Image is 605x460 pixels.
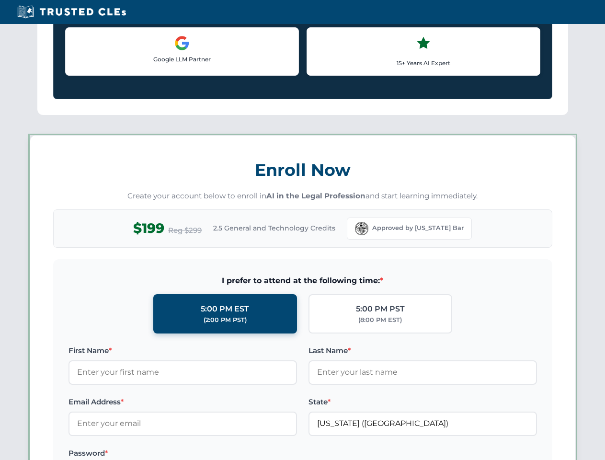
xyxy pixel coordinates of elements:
input: Enter your last name [308,360,537,384]
span: $199 [133,218,164,239]
p: Create your account below to enroll in and start learning immediately. [53,191,552,202]
input: Enter your email [68,412,297,436]
h3: Enroll Now [53,155,552,185]
img: Florida Bar [355,222,368,235]
label: Email Address [68,396,297,408]
input: Florida (FL) [308,412,537,436]
input: Enter your first name [68,360,297,384]
label: State [308,396,537,408]
div: 5:00 PM PST [356,303,405,315]
label: Password [68,448,297,459]
img: Google [174,35,190,51]
span: Approved by [US_STATE] Bar [372,223,464,233]
img: Trusted CLEs [14,5,129,19]
p: 15+ Years AI Expert [315,58,532,68]
span: 2.5 General and Technology Credits [213,223,335,233]
div: (8:00 PM EST) [358,315,402,325]
p: Google LLM Partner [73,55,291,64]
label: Last Name [308,345,537,356]
span: I prefer to attend at the following time: [68,275,537,287]
div: 5:00 PM EST [201,303,249,315]
div: (2:00 PM PST) [204,315,247,325]
strong: AI in the Legal Profession [266,191,365,200]
span: Reg $299 [168,225,202,236]
label: First Name [68,345,297,356]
